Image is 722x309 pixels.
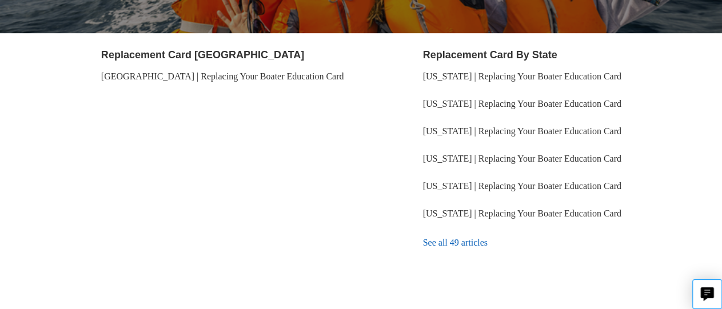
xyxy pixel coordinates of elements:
a: See all 49 articles [423,227,686,258]
a: Replacement Card By State [423,49,557,61]
a: [US_STATE] | Replacing Your Boater Education Card [423,99,621,109]
a: Replacement Card [GEOGRAPHIC_DATA] [101,49,304,61]
a: [GEOGRAPHIC_DATA] | Replacing Your Boater Education Card [101,71,344,81]
a: [US_STATE] | Replacing Your Boater Education Card [423,71,621,81]
a: [US_STATE] | Replacing Your Boater Education Card [423,181,621,191]
button: Live chat [692,279,722,309]
a: [US_STATE] | Replacing Your Boater Education Card [423,208,621,218]
a: [US_STATE] | Replacing Your Boater Education Card [423,154,621,163]
a: [US_STATE] | Replacing Your Boater Education Card [423,126,621,136]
